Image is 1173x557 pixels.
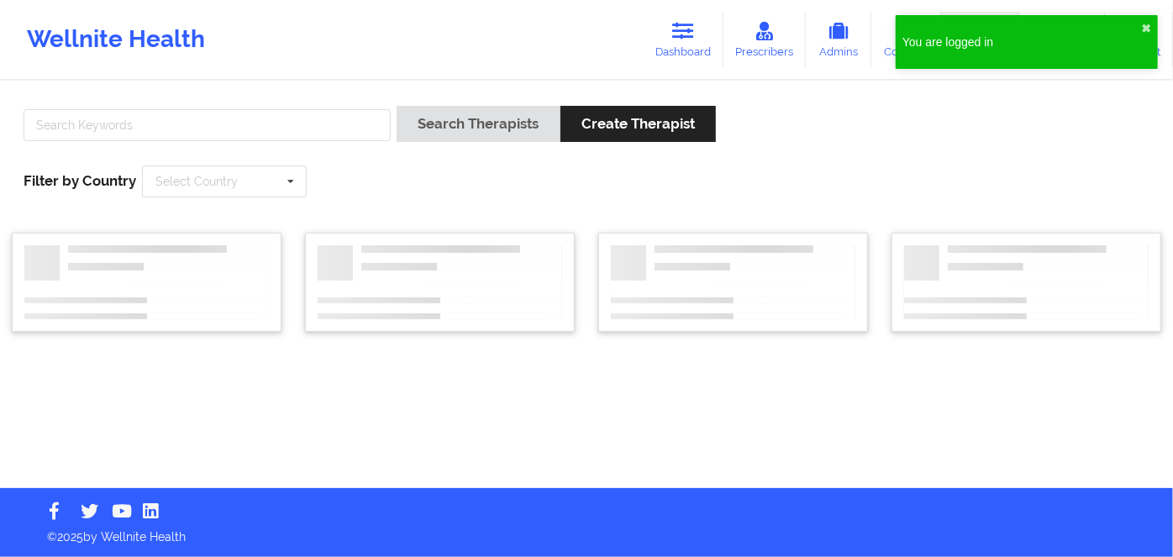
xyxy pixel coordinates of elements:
div: You are logged in [902,34,1141,50]
a: Prescribers [723,12,807,67]
div: Select Country [155,176,238,187]
p: © 2025 by Wellnite Health [35,517,1138,545]
a: Coaches [871,12,941,67]
a: Admins [806,12,871,67]
a: Dashboard [643,12,723,67]
input: Search Keywords [24,109,391,141]
button: Create Therapist [560,106,716,142]
button: Search Therapists [397,106,560,142]
button: close [1141,22,1151,35]
span: Filter by Country [24,172,136,189]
